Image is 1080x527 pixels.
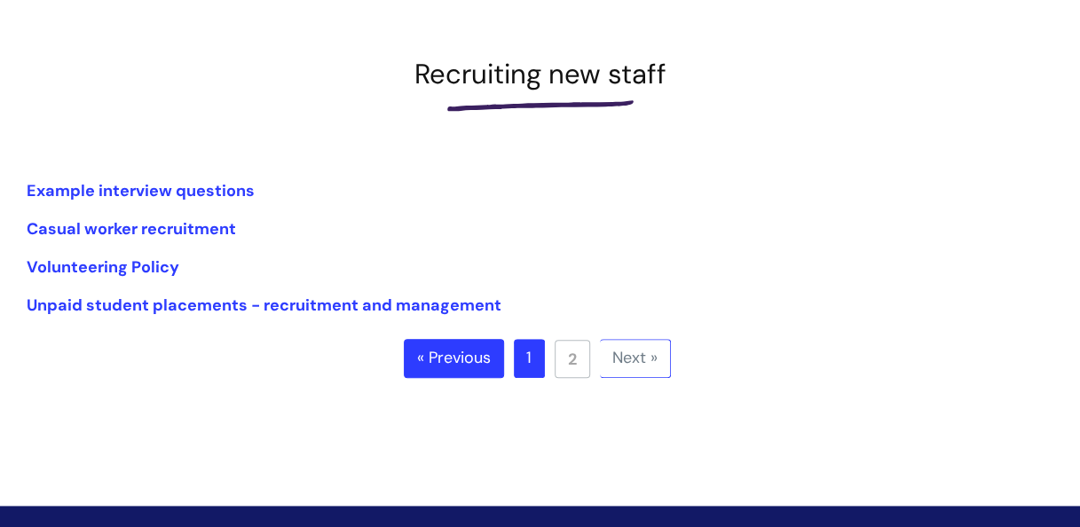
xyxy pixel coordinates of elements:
a: « Previous [404,339,504,378]
a: Next » [600,339,671,378]
a: Example interview questions [27,180,255,201]
h1: Recruiting new staff [27,58,1053,90]
a: 1 [514,339,545,378]
a: Casual worker recruitment [27,218,236,240]
a: Unpaid student placements - recruitment and management [27,295,501,316]
a: 2 [555,340,590,378]
a: Volunteering Policy [27,256,179,278]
